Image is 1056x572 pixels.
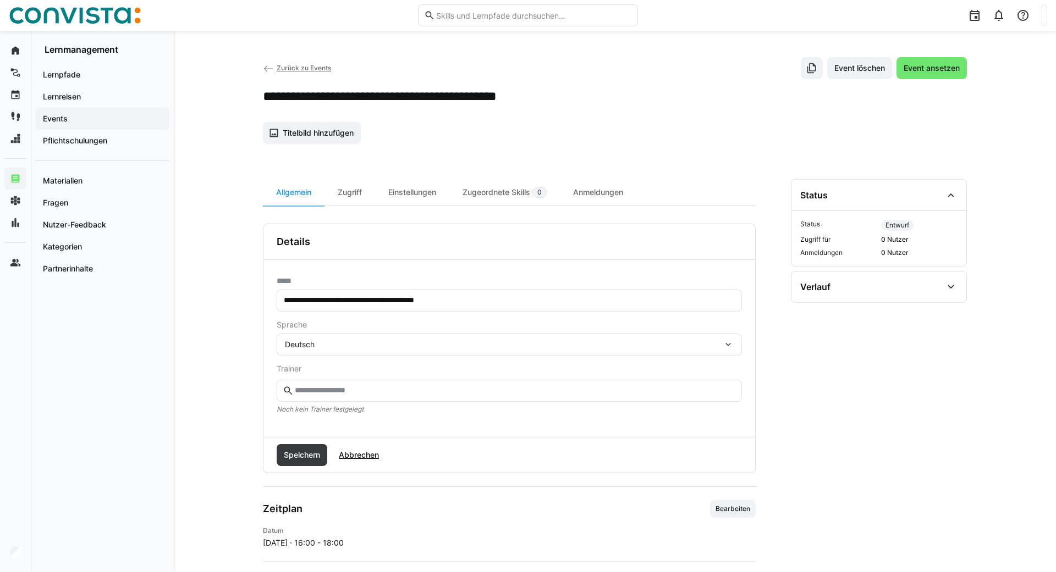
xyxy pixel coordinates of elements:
[902,63,961,74] span: Event ansetzen
[800,248,877,257] span: Anmeldungen
[324,179,375,206] div: Zugriff
[800,281,831,292] div: Verlauf
[827,57,892,79] button: Event löschen
[277,64,331,72] span: Zurück zu Events
[263,503,302,515] h3: Zeitplan
[277,320,307,329] span: Sprache
[277,404,742,415] span: Noch kein Trainer festgelegt
[886,221,909,230] span: Entwurf
[277,236,310,248] h3: Details
[800,220,877,231] span: Status
[263,537,344,548] span: [DATE] · 16:00 - 18:00
[710,500,756,518] button: Bearbeiten
[375,179,449,206] div: Einstellungen
[263,526,344,535] h4: Datum
[263,179,324,206] div: Allgemein
[282,449,322,460] span: Speichern
[285,339,315,350] span: Deutsch
[560,179,636,206] div: Anmeldungen
[263,64,331,72] a: Zurück zu Events
[714,504,751,513] span: Bearbeiten
[337,449,381,460] span: Abbrechen
[277,364,742,373] span: Trainer
[881,248,958,257] span: 0 Nutzer
[800,235,877,244] span: Zugriff für
[881,235,958,244] span: 0 Nutzer
[263,122,361,144] button: Titelbild hinzufügen
[277,444,327,466] button: Speichern
[449,179,560,206] div: Zugeordnete Skills
[833,63,887,74] span: Event löschen
[435,10,632,20] input: Skills und Lernpfade durchsuchen…
[897,57,967,79] button: Event ansetzen
[281,127,355,138] span: Titelbild hinzufügen
[332,444,386,466] button: Abbrechen
[537,188,542,197] span: 0
[800,190,828,201] div: Status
